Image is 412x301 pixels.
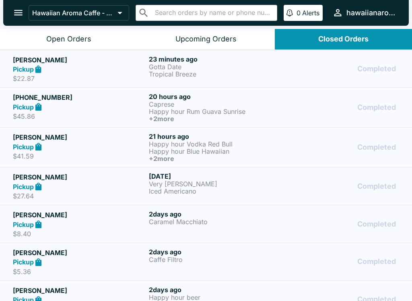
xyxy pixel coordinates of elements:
p: Caffe Filtro [149,256,282,263]
div: Closed Orders [318,35,369,44]
p: Happy hour Vodka Red Bull [149,140,282,148]
p: 0 [297,9,301,17]
p: $8.40 [13,230,146,238]
h6: 23 minutes ago [149,55,282,63]
p: Hawaiian Aroma Caffe - Waikiki Beachcomber [32,9,114,17]
span: 2 days ago [149,286,181,294]
p: Iced Americano [149,188,282,195]
span: 2 days ago [149,248,181,256]
input: Search orders by name or phone number [152,7,274,19]
h5: [PERSON_NAME] [13,248,146,258]
p: $45.86 [13,112,146,120]
button: Hawaiian Aroma Caffe - Waikiki Beachcomber [29,5,129,21]
strong: Pickup [13,65,34,73]
h5: [PHONE_NUMBER] [13,93,146,102]
h5: [PERSON_NAME] [13,210,146,220]
p: Alerts [302,9,319,17]
h5: [PERSON_NAME] [13,55,146,65]
div: Upcoming Orders [175,35,237,44]
p: Very [PERSON_NAME] [149,180,282,188]
strong: Pickup [13,103,34,111]
p: Gotta Date [149,63,282,70]
p: $5.36 [13,268,146,276]
div: hawaiianaromacaffe [346,8,396,18]
h6: 20 hours ago [149,93,282,101]
h5: [PERSON_NAME] [13,286,146,295]
p: Tropical Breeze [149,70,282,78]
p: Happy hour beer [149,294,282,301]
h5: [PERSON_NAME] [13,132,146,142]
h6: + 2 more [149,155,282,162]
p: $27.64 [13,192,146,200]
h6: + 2 more [149,115,282,122]
p: Happy hour Rum Guava Sunrise [149,108,282,115]
h5: [PERSON_NAME] [13,172,146,182]
h6: 21 hours ago [149,132,282,140]
p: $41.59 [13,152,146,160]
p: Caprese [149,101,282,108]
p: Happy hour Blue Hawaiian [149,148,282,155]
span: 2 days ago [149,210,181,218]
div: Open Orders [46,35,91,44]
h6: [DATE] [149,172,282,180]
strong: Pickup [13,143,34,151]
strong: Pickup [13,183,34,191]
p: Caramel Macchiato [149,218,282,225]
strong: Pickup [13,221,34,229]
button: open drawer [8,2,29,23]
button: hawaiianaromacaffe [329,4,399,21]
strong: Pickup [13,258,34,266]
p: $22.87 [13,74,146,82]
